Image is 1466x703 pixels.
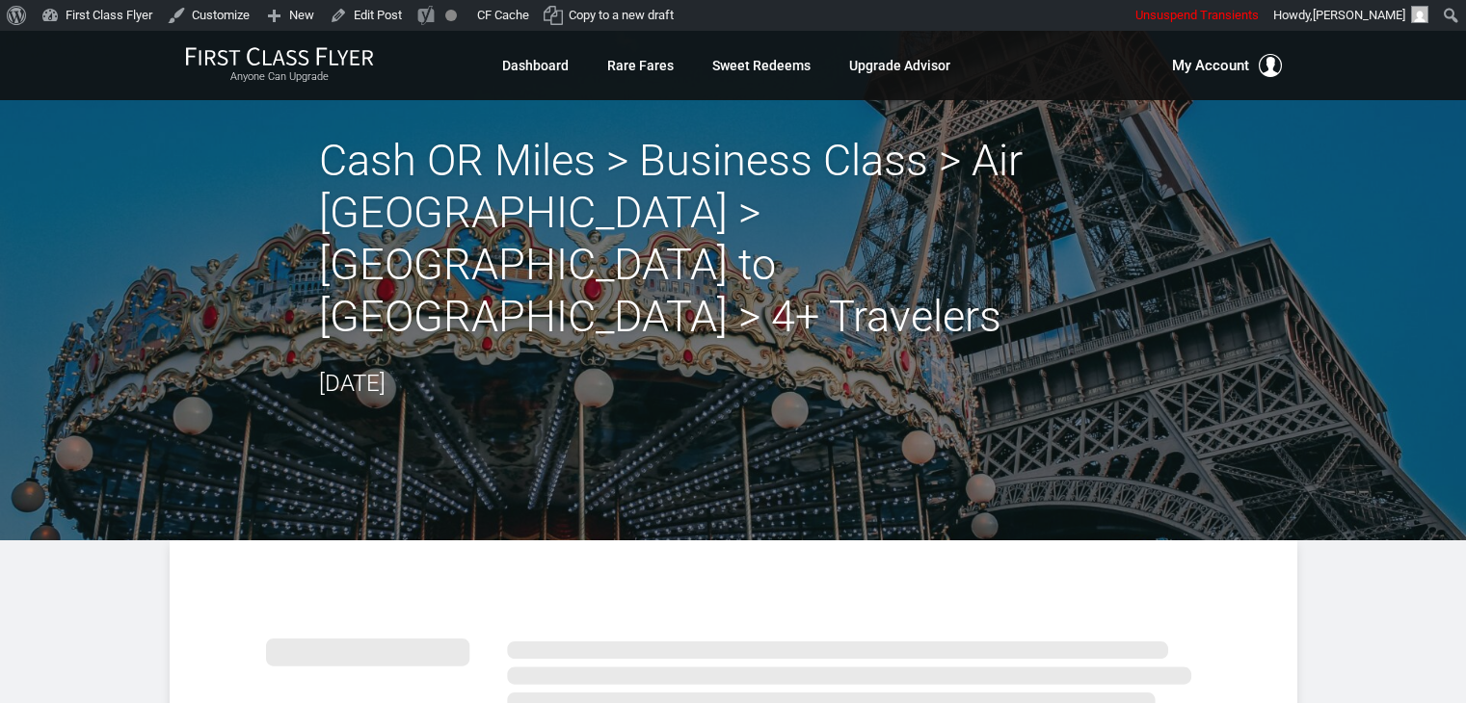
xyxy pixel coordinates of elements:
[319,135,1148,343] h2: Cash OR Miles > Business Class > Air [GEOGRAPHIC_DATA] > [GEOGRAPHIC_DATA] to [GEOGRAPHIC_DATA] >...
[1172,54,1282,77] button: My Account
[319,370,386,397] time: [DATE]
[185,46,374,85] a: First Class FlyerAnyone Can Upgrade
[1313,8,1405,22] span: [PERSON_NAME]
[185,46,374,66] img: First Class Flyer
[849,48,950,83] a: Upgrade Advisor
[502,48,569,83] a: Dashboard
[607,48,674,83] a: Rare Fares
[1135,8,1259,22] span: Unsuspend Transients
[185,70,374,84] small: Anyone Can Upgrade
[1172,54,1249,77] span: My Account
[712,48,811,83] a: Sweet Redeems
